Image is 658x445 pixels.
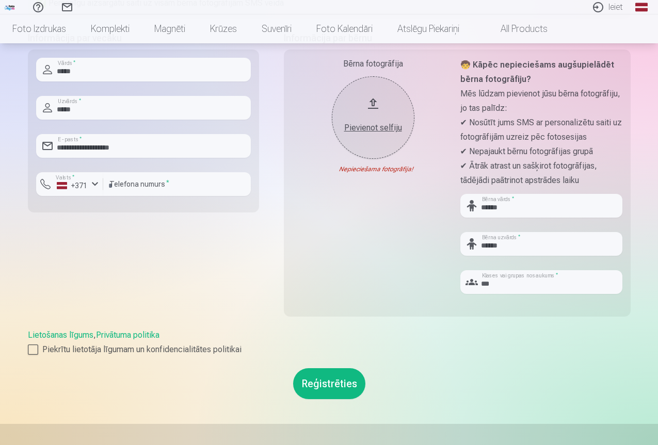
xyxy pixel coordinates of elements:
button: Pievienot selfiju [332,76,414,159]
button: Valsts*+371 [36,172,103,196]
a: Magnēti [142,14,198,43]
a: All products [472,14,560,43]
a: Lietošanas līgums [28,330,93,340]
div: Pievienot selfiju [342,122,404,134]
label: Valsts [53,174,78,182]
strong: 🧒 Kāpēc nepieciešams augšupielādēt bērna fotogrāfiju? [460,60,614,84]
label: Piekrītu lietotāja līgumam un konfidencialitātes politikai [28,343,631,356]
p: ✔ Nosūtīt jums SMS ar personalizētu saiti uz fotogrāfijām uzreiz pēc fotosesijas [460,116,622,144]
div: +371 [57,180,88,191]
button: Reģistrēties [293,368,365,399]
a: Krūzes [198,14,249,43]
div: Bērna fotogrāfija [292,58,454,70]
a: Atslēgu piekariņi [385,14,472,43]
img: /fa1 [4,4,15,10]
a: Privātuma politika [96,330,159,340]
div: Nepieciešama fotogrāfija! [292,165,454,173]
div: , [28,329,631,356]
p: Mēs lūdzam pievienot jūsu bērna fotogrāfiju, jo tas palīdz: [460,87,622,116]
a: Foto kalendāri [304,14,385,43]
a: Komplekti [78,14,142,43]
p: ✔ Nepajaukt bērnu fotogrāfijas grupā [460,144,622,159]
a: Suvenīri [249,14,304,43]
p: ✔ Ātrāk atrast un sašķirot fotogrāfijas, tādējādi paātrinot apstrādes laiku [460,159,622,188]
